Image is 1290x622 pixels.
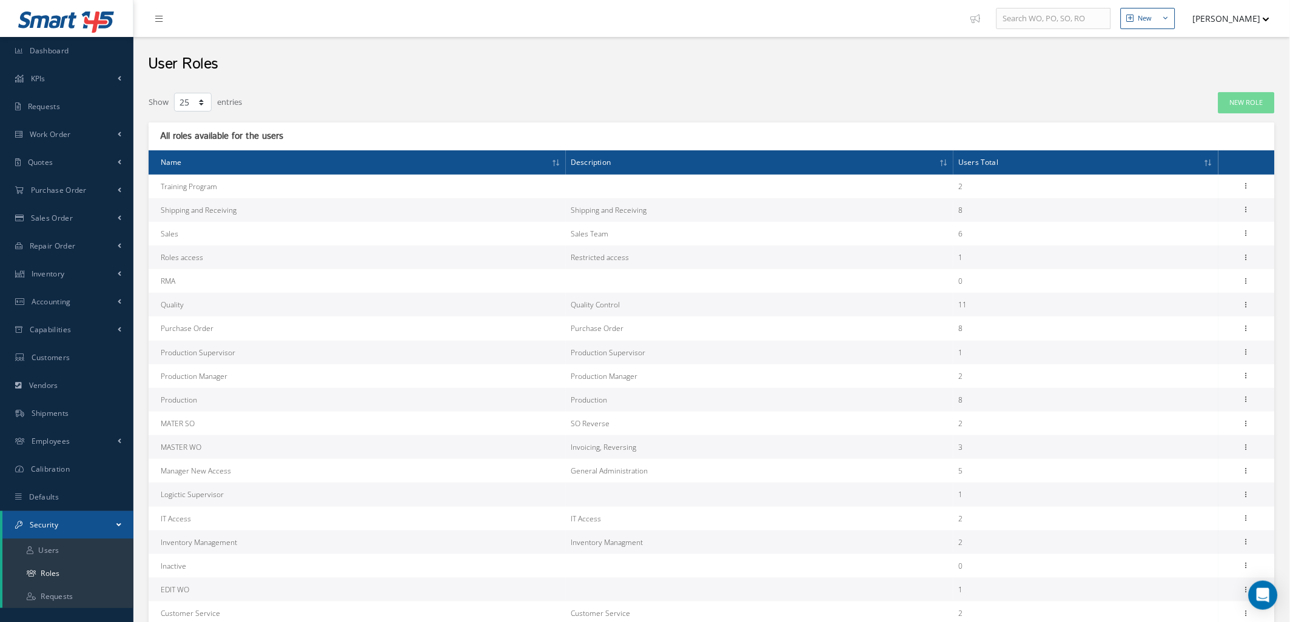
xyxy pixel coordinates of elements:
td: 1 [953,246,1218,269]
span: Requests [28,101,60,112]
td: Restricted access [566,246,953,269]
a: Security [2,511,133,539]
td: Production [566,388,953,412]
input: Search WO, PO, SO, RO [996,8,1111,30]
td: MASTER WO [149,435,566,459]
td: 2 [953,175,1218,198]
td: 8 [953,388,1218,412]
td: Inventory Management [149,530,566,554]
td: IT Access [149,507,566,530]
span: Defaults [29,492,59,502]
td: Production Supervisor [566,341,953,364]
td: Inventory Managment [566,530,953,554]
td: Purchase Order [566,316,953,340]
td: Roles access [149,246,566,269]
span: Accounting [32,296,71,307]
td: 8 [953,316,1218,340]
span: Sales Order [31,213,73,223]
button: New [1121,8,1175,29]
span: Dashboard [30,45,69,56]
span: Customers [32,352,70,363]
a: Users [2,539,133,562]
a: Requests [2,585,133,608]
div: New [1138,13,1152,24]
td: 8 [953,198,1218,222]
span: Employees [32,436,70,446]
td: Inactive [149,554,566,578]
td: 2 [953,530,1218,554]
td: 2 [953,507,1218,530]
div: All roles available for the users [156,130,434,142]
span: Vendors [29,380,58,390]
td: Purchase Order [149,316,566,340]
td: 2 [953,412,1218,435]
td: IT Access [566,507,953,530]
h2: User Roles [148,55,218,73]
span: Inventory [32,269,65,279]
td: Production Supervisor [149,341,566,364]
td: Training Program [149,175,566,198]
td: Manager New Access [149,459,566,483]
td: 1 [953,578,1218,601]
td: 5 [953,459,1218,483]
td: RMA [149,269,566,293]
td: Production Manager [149,364,566,388]
span: Calibration [31,464,70,474]
td: 1 [953,341,1218,364]
td: Invoicing, Reversing [566,435,953,459]
span: Work Order [30,129,71,139]
td: General Administration [566,459,953,483]
span: Name [161,156,182,167]
td: MATER SO [149,412,566,435]
div: Open Intercom Messenger [1249,581,1278,610]
td: Logictic Supervisor [149,483,566,506]
a: New Role [1218,92,1275,113]
td: 2 [953,364,1218,388]
td: 11 [953,293,1218,316]
button: [PERSON_NAME] [1181,7,1270,30]
span: Security [30,520,58,530]
td: Shipping and Receiving [149,198,566,222]
span: Users Total [958,156,998,167]
td: Sales [149,222,566,246]
td: 3 [953,435,1218,459]
td: Shipping and Receiving [566,198,953,222]
td: 0 [953,554,1218,578]
td: 0 [953,269,1218,293]
td: 6 [953,222,1218,246]
td: Quality Control [566,293,953,316]
td: Production [149,388,566,412]
a: Roles [2,562,133,585]
span: Quotes [28,157,53,167]
td: EDIT WO [149,578,566,601]
span: KPIs [31,73,45,84]
span: Repair Order [30,241,76,251]
td: 1 [953,483,1218,506]
td: SO Reverse [566,412,953,435]
span: Purchase Order [31,185,87,195]
label: entries [217,92,242,109]
span: Shipments [32,408,69,418]
td: Sales Team [566,222,953,246]
span: Description [571,156,611,167]
span: Capabilities [30,324,72,335]
label: Show [149,92,169,109]
td: Quality [149,293,566,316]
td: Production Manager [566,364,953,388]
